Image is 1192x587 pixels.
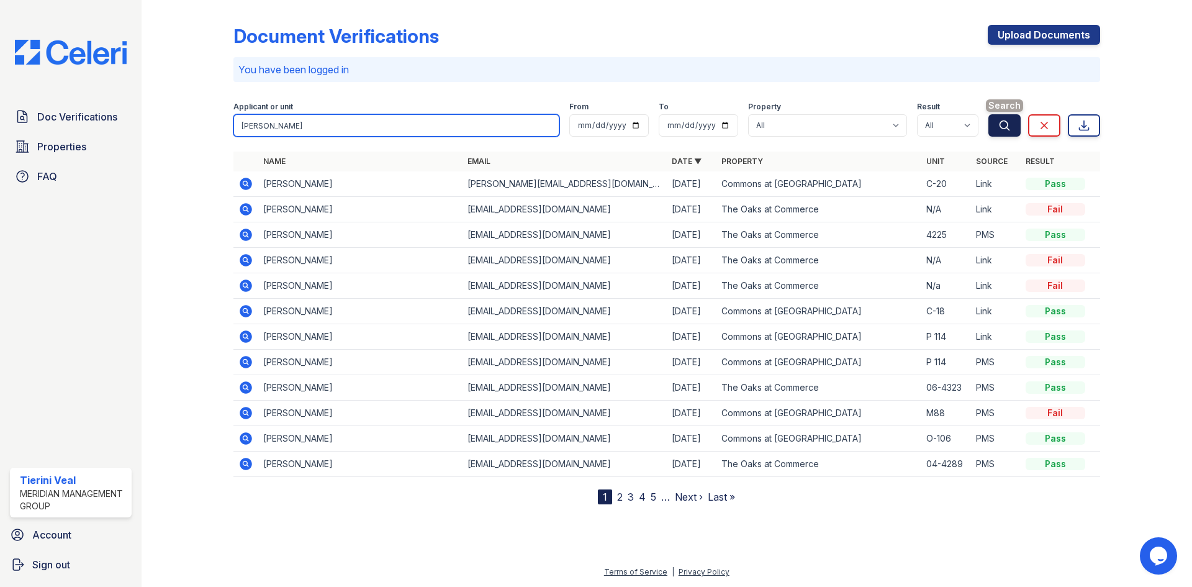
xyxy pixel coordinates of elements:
td: Commons at [GEOGRAPHIC_DATA] [716,426,921,452]
td: Commons at [GEOGRAPHIC_DATA] [716,171,921,197]
td: [PERSON_NAME] [258,299,463,324]
td: [DATE] [667,299,716,324]
a: Privacy Policy [679,567,729,576]
td: The Oaks at Commerce [716,222,921,248]
td: PMS [971,350,1021,375]
td: PMS [971,401,1021,426]
td: [PERSON_NAME] [258,324,463,350]
td: [PERSON_NAME] [258,197,463,222]
td: [EMAIL_ADDRESS][DOMAIN_NAME] [463,324,667,350]
td: Link [971,273,1021,299]
input: Search by name, email, or unit number [233,114,559,137]
td: [DATE] [667,248,716,273]
td: Commons at [GEOGRAPHIC_DATA] [716,401,921,426]
td: N/A [921,197,971,222]
a: Result [1026,157,1055,166]
td: 4225 [921,222,971,248]
a: Property [721,157,763,166]
a: Last » [708,491,735,503]
td: PMS [971,375,1021,401]
td: PMS [971,426,1021,452]
td: P 114 [921,350,971,375]
td: Commons at [GEOGRAPHIC_DATA] [716,350,921,375]
div: Pass [1026,229,1085,241]
td: [DATE] [667,401,716,426]
td: [EMAIL_ADDRESS][DOMAIN_NAME] [463,222,667,248]
div: | [672,567,674,576]
td: The Oaks at Commerce [716,273,921,299]
td: The Oaks at Commerce [716,375,921,401]
td: [EMAIL_ADDRESS][DOMAIN_NAME] [463,273,667,299]
div: Pass [1026,381,1085,394]
td: N/a [921,273,971,299]
a: 5 [651,491,656,503]
div: Fail [1026,254,1085,266]
div: Document Verifications [233,25,439,47]
p: You have been logged in [238,62,1095,77]
a: 4 [639,491,646,503]
td: [PERSON_NAME] [258,375,463,401]
div: Pass [1026,458,1085,470]
td: [EMAIL_ADDRESS][DOMAIN_NAME] [463,197,667,222]
td: Link [971,324,1021,350]
td: Link [971,299,1021,324]
td: The Oaks at Commerce [716,197,921,222]
label: From [569,102,589,112]
label: To [659,102,669,112]
label: Property [748,102,781,112]
td: [PERSON_NAME] [258,426,463,452]
td: [DATE] [667,324,716,350]
td: [PERSON_NAME][EMAIL_ADDRESS][DOMAIN_NAME] [463,171,667,197]
td: Link [971,248,1021,273]
td: [DATE] [667,452,716,477]
div: Pass [1026,432,1085,445]
td: [PERSON_NAME] [258,452,463,477]
a: Account [5,522,137,547]
td: N/A [921,248,971,273]
a: 3 [628,491,634,503]
td: [EMAIL_ADDRESS][DOMAIN_NAME] [463,375,667,401]
td: [DATE] [667,375,716,401]
button: Search [988,114,1021,137]
td: Commons at [GEOGRAPHIC_DATA] [716,324,921,350]
div: Pass [1026,178,1085,190]
td: [DATE] [667,426,716,452]
td: [DATE] [667,197,716,222]
span: Account [32,527,71,542]
span: Search [986,99,1023,112]
td: PMS [971,222,1021,248]
a: Name [263,157,286,166]
a: 2 [617,491,623,503]
td: Link [971,197,1021,222]
div: Fail [1026,280,1085,292]
td: [DATE] [667,350,716,375]
td: M88 [921,401,971,426]
td: C-18 [921,299,971,324]
a: Properties [10,134,132,159]
td: C-20 [921,171,971,197]
a: Upload Documents [988,25,1100,45]
span: FAQ [37,169,57,184]
td: Commons at [GEOGRAPHIC_DATA] [716,299,921,324]
td: The Oaks at Commerce [716,452,921,477]
a: Source [976,157,1008,166]
span: … [661,489,670,504]
a: Sign out [5,552,137,577]
td: [EMAIL_ADDRESS][DOMAIN_NAME] [463,426,667,452]
a: Email [467,157,490,166]
td: [PERSON_NAME] [258,273,463,299]
td: [EMAIL_ADDRESS][DOMAIN_NAME] [463,248,667,273]
td: [DATE] [667,273,716,299]
div: Tierini Veal [20,473,127,488]
td: P 114 [921,324,971,350]
td: 06-4323 [921,375,971,401]
td: [EMAIL_ADDRESS][DOMAIN_NAME] [463,452,667,477]
td: [PERSON_NAME] [258,248,463,273]
td: [DATE] [667,171,716,197]
td: [EMAIL_ADDRESS][DOMAIN_NAME] [463,299,667,324]
img: CE_Logo_Blue-a8612792a0a2168367f1c8372b55b34899dd931a85d93a1a3d3e32e68fde9ad4.png [5,40,137,65]
td: 04-4289 [921,452,971,477]
iframe: chat widget [1140,537,1180,575]
span: Sign out [32,557,70,572]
